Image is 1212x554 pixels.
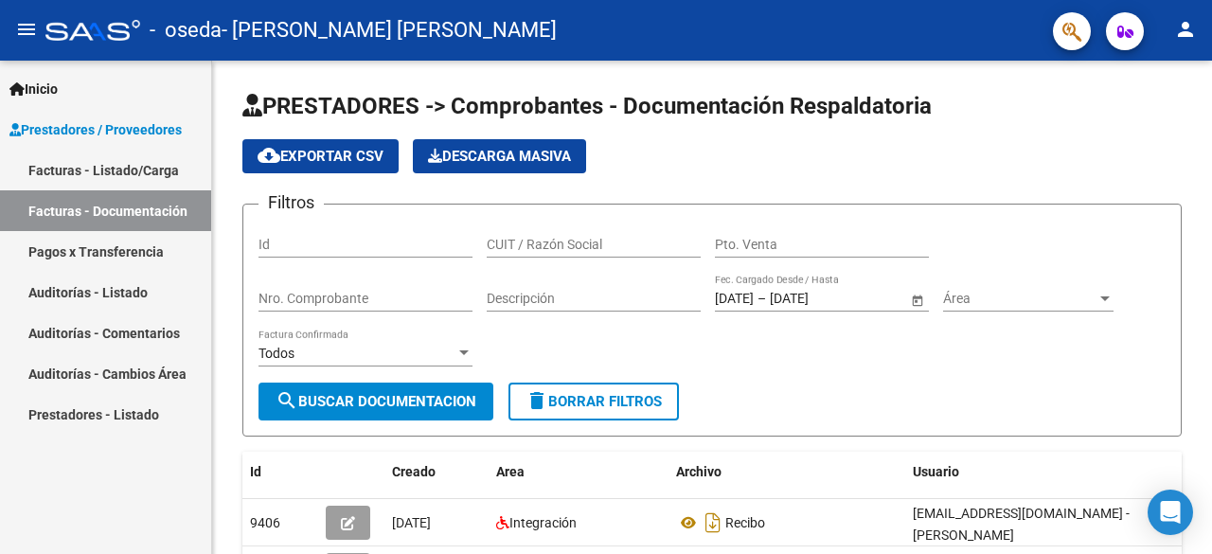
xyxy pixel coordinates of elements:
span: Id [250,464,261,479]
input: Fecha inicio [715,291,754,307]
span: Creado [392,464,436,479]
button: Buscar Documentacion [258,383,493,420]
span: Todos [258,346,294,361]
datatable-header-cell: Id [242,452,318,492]
mat-icon: delete [526,389,548,412]
span: Prestadores / Proveedores [9,119,182,140]
div: Open Intercom Messenger [1148,490,1193,535]
span: 9406 [250,515,280,530]
span: Inicio [9,79,58,99]
mat-icon: menu [15,18,38,41]
mat-icon: search [276,389,298,412]
span: Área [943,291,1096,307]
span: Integración [509,515,577,530]
input: Fecha fin [770,291,863,307]
span: Area [496,464,525,479]
span: - [PERSON_NAME] [PERSON_NAME] [222,9,557,51]
span: - oseda [150,9,222,51]
button: Descarga Masiva [413,139,586,173]
span: [EMAIL_ADDRESS][DOMAIN_NAME] - [PERSON_NAME] [913,506,1130,543]
span: PRESTADORES -> Comprobantes - Documentación Respaldatoria [242,93,932,119]
app-download-masive: Descarga masiva de comprobantes (adjuntos) [413,139,586,173]
span: Borrar Filtros [526,393,662,410]
span: Usuario [913,464,959,479]
button: Borrar Filtros [508,383,679,420]
datatable-header-cell: Archivo [668,452,905,492]
span: Exportar CSV [258,148,383,165]
mat-icon: cloud_download [258,144,280,167]
span: Descarga Masiva [428,148,571,165]
span: Buscar Documentacion [276,393,476,410]
datatable-header-cell: Usuario [905,452,1189,492]
h3: Filtros [258,189,324,216]
button: Exportar CSV [242,139,399,173]
datatable-header-cell: Creado [384,452,489,492]
datatable-header-cell: Area [489,452,668,492]
mat-icon: person [1174,18,1197,41]
button: Open calendar [907,290,927,310]
span: Archivo [676,464,722,479]
span: Recibo [725,515,765,530]
span: – [757,291,766,307]
span: [DATE] [392,515,431,530]
i: Descargar documento [701,508,725,538]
